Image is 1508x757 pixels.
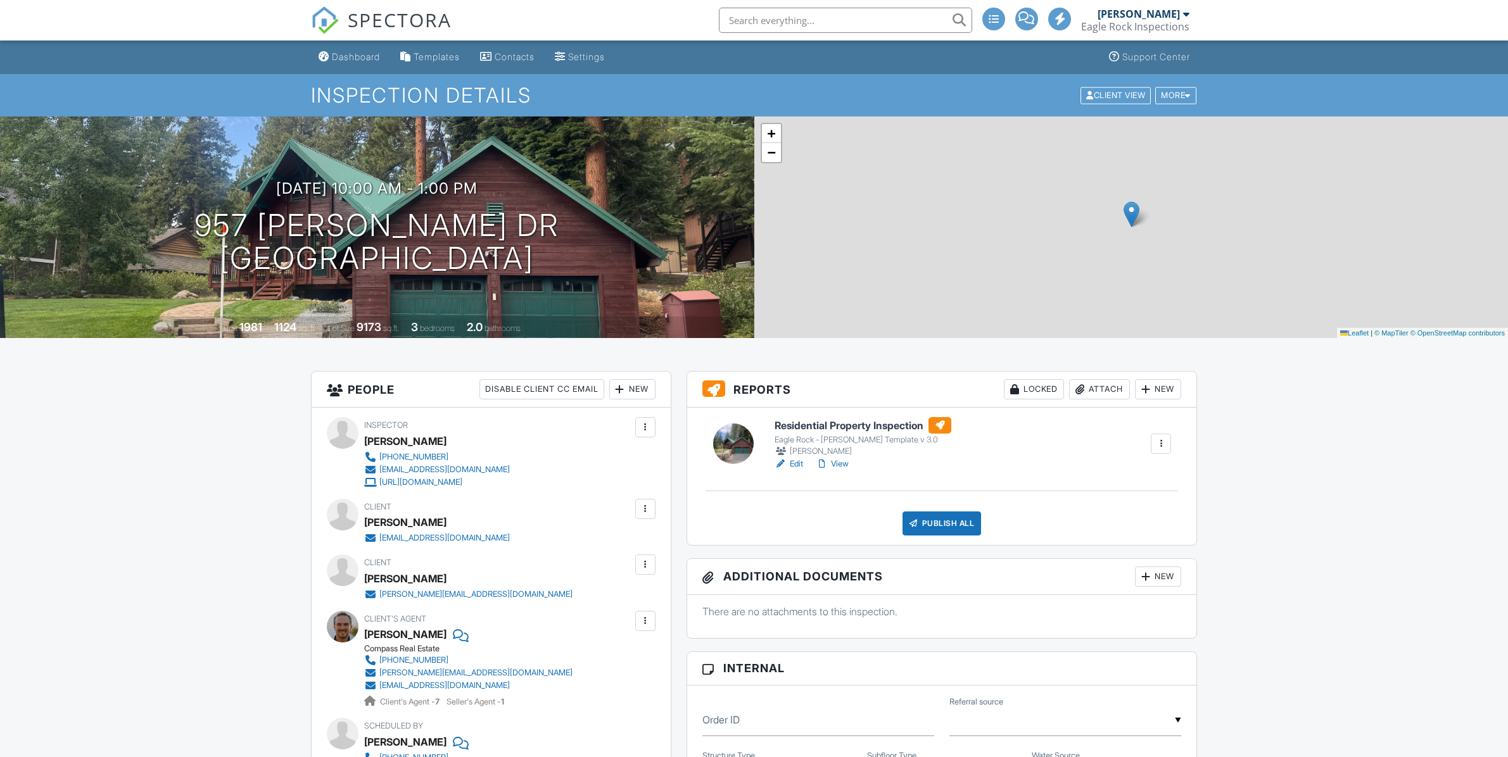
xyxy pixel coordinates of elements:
[364,420,408,430] span: Inspector
[767,144,775,160] span: −
[364,625,447,644] a: [PERSON_NAME]
[687,559,1197,595] h3: Additional Documents
[364,532,510,544] a: [EMAIL_ADDRESS][DOMAIN_NAME]
[364,588,573,601] a: [PERSON_NAME][EMAIL_ADDRESS][DOMAIN_NAME]
[475,46,540,69] a: Contacts
[364,614,426,623] span: Client's Agent
[364,721,423,730] span: Scheduled By
[239,320,262,334] div: 1981
[550,46,610,69] a: Settings
[1104,46,1195,69] a: Support Center
[495,51,535,62] div: Contacts
[1371,329,1372,337] span: |
[775,435,951,445] div: Eagle Rock - [PERSON_NAME] Template v 3.0
[1069,379,1130,399] div: Attach
[762,124,781,143] a: Zoom in
[1155,87,1196,104] div: More
[411,320,418,334] div: 3
[379,477,462,487] div: [URL][DOMAIN_NAME]
[364,569,447,588] div: [PERSON_NAME]
[357,320,381,334] div: 9173
[311,6,339,34] img: The Best Home Inspection Software - Spectora
[1410,329,1505,337] a: © OpenStreetMap contributors
[687,372,1197,408] h3: Reports
[775,445,951,458] div: [PERSON_NAME]
[274,320,296,334] div: 1124
[1004,379,1064,399] div: Locked
[501,697,504,706] strong: 1
[383,323,399,333] span: sq.ft.
[767,125,775,141] span: +
[312,372,671,408] h3: People
[328,323,355,333] span: Lot Size
[379,589,573,599] div: [PERSON_NAME][EMAIL_ADDRESS][DOMAIN_NAME]
[364,502,391,511] span: Client
[1340,329,1369,337] a: Leaflet
[702,713,740,727] label: Order ID
[379,680,510,691] div: [EMAIL_ADDRESS][DOMAIN_NAME]
[485,323,521,333] span: bathrooms
[364,451,510,463] a: [PHONE_NUMBER]
[467,320,483,334] div: 2.0
[364,679,573,692] a: [EMAIL_ADDRESS][DOMAIN_NAME]
[1135,379,1181,399] div: New
[816,458,849,470] a: View
[395,46,465,69] a: Templates
[379,655,448,665] div: [PHONE_NUMBER]
[762,143,781,162] a: Zoom out
[311,17,452,44] a: SPECTORA
[364,732,447,751] div: [PERSON_NAME]
[775,417,951,434] h6: Residential Property Inspection
[775,417,951,458] a: Residential Property Inspection Eagle Rock - [PERSON_NAME] Template v 3.0 [PERSON_NAME]
[364,463,510,476] a: [EMAIL_ADDRESS][DOMAIN_NAME]
[447,697,504,706] span: Seller's Agent -
[1081,20,1189,33] div: Eagle Rock Inspections
[1080,87,1151,104] div: Client View
[775,458,803,470] a: Edit
[276,180,478,197] h3: [DATE] 10:00 am - 1:00 pm
[364,644,583,654] div: Compass Real Estate
[1098,8,1180,20] div: [PERSON_NAME]
[949,696,1003,708] label: Referral source
[568,51,605,62] div: Settings
[379,668,573,678] div: [PERSON_NAME][EMAIL_ADDRESS][DOMAIN_NAME]
[719,8,972,33] input: Search everything...
[379,465,510,475] div: [EMAIL_ADDRESS][DOMAIN_NAME]
[1374,329,1409,337] a: © MapTiler
[332,51,380,62] div: Dashboard
[1122,51,1190,62] div: Support Center
[380,697,441,706] span: Client's Agent -
[314,46,385,69] a: Dashboard
[364,476,510,489] a: [URL][DOMAIN_NAME]
[224,323,238,333] span: Built
[435,697,440,706] strong: 7
[479,379,604,399] div: Disable Client CC Email
[903,511,982,535] div: Publish All
[311,84,1198,106] h1: Inspection Details
[364,513,447,532] div: [PERSON_NAME]
[364,432,447,451] div: [PERSON_NAME]
[1079,90,1154,99] a: Client View
[298,323,316,333] span: sq. ft.
[364,654,573,666] a: [PHONE_NUMBER]
[1135,566,1181,587] div: New
[379,533,510,543] div: [EMAIL_ADDRESS][DOMAIN_NAME]
[379,452,448,462] div: [PHONE_NUMBER]
[609,379,656,399] div: New
[687,652,1197,685] h3: Internal
[194,209,559,276] h1: 957 [PERSON_NAME] Dr [GEOGRAPHIC_DATA]
[702,604,1182,618] p: There are no attachments to this inspection.
[364,558,391,567] span: Client
[1124,201,1139,227] img: Marker
[420,323,455,333] span: bedrooms
[364,666,573,679] a: [PERSON_NAME][EMAIL_ADDRESS][DOMAIN_NAME]
[414,51,460,62] div: Templates
[348,6,452,33] span: SPECTORA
